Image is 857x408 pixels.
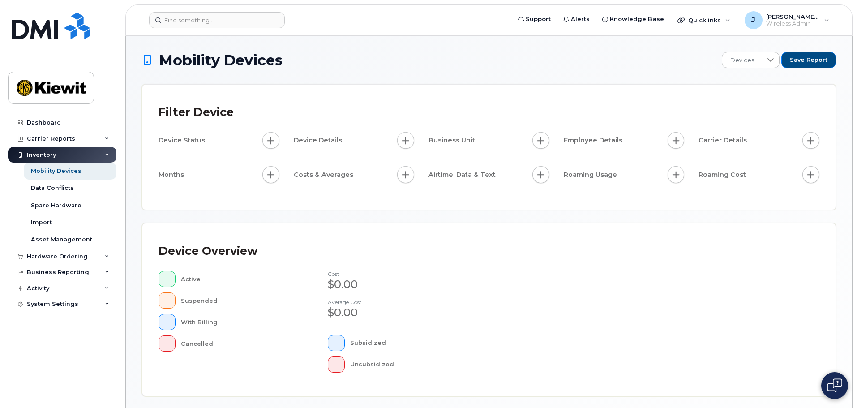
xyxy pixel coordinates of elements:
[328,277,467,292] div: $0.00
[159,170,187,180] span: Months
[350,356,468,373] div: Unsubsidized
[159,52,283,68] span: Mobility Devices
[698,170,749,180] span: Roaming Cost
[294,136,345,145] span: Device Details
[181,314,299,330] div: With Billing
[564,136,625,145] span: Employee Details
[328,271,467,277] h4: cost
[698,136,750,145] span: Carrier Details
[428,170,498,180] span: Airtime, Data & Text
[722,52,762,69] span: Devices
[781,52,836,68] button: Save Report
[181,335,299,352] div: Cancelled
[827,378,842,393] img: Open chat
[294,170,356,180] span: Costs & Averages
[159,136,208,145] span: Device Status
[790,56,827,64] span: Save Report
[328,299,467,305] h4: Average cost
[564,170,620,180] span: Roaming Usage
[159,101,234,124] div: Filter Device
[181,292,299,309] div: Suspended
[159,240,257,263] div: Device Overview
[428,136,478,145] span: Business Unit
[328,305,467,320] div: $0.00
[181,271,299,287] div: Active
[350,335,468,351] div: Subsidized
